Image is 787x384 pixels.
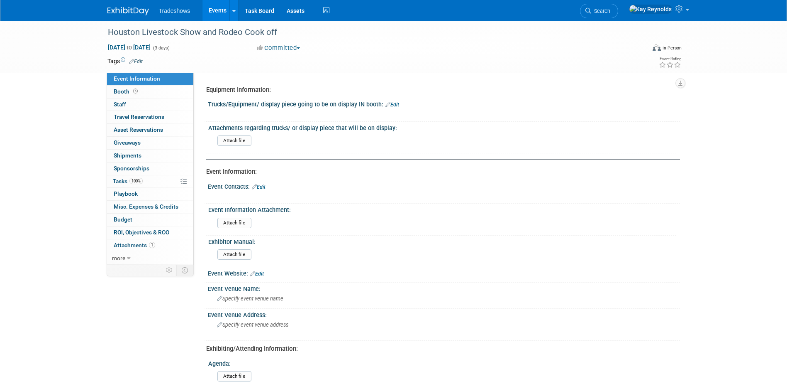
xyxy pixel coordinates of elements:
[176,265,193,276] td: Toggle Event Tabs
[107,214,193,226] a: Budget
[107,124,193,136] a: Asset Reservations
[114,190,138,197] span: Playbook
[208,236,676,246] div: Exhibitor Manual:
[217,322,288,328] span: Specify event venue address
[162,265,177,276] td: Personalize Event Tab Strip
[114,242,155,249] span: Attachments
[208,357,676,368] div: Agenda:
[208,309,680,319] div: Event Venue Address:
[152,45,170,51] span: (3 days)
[107,111,193,123] a: Travel Reservations
[107,188,193,200] a: Playbook
[114,126,163,133] span: Asset Reservations
[107,86,193,98] a: Booth
[107,73,193,85] a: Event Information
[114,113,164,120] span: Travel Reservations
[629,5,672,14] img: Kay Reynolds
[208,98,680,109] div: Trucks/Equipment/ display piece going to be on display IN booth:
[107,150,193,162] a: Shipments
[206,345,674,353] div: Exhibiting/Attending Information:
[105,25,633,40] div: Houston Livestock Show and Rodeo Cook off
[597,43,682,56] div: Event Format
[254,44,303,52] button: Committed
[114,229,169,236] span: ROI, Objectives & ROO
[114,75,160,82] span: Event Information
[114,216,132,223] span: Budget
[208,122,676,132] div: Attachments regarding trucks/ or display piece that will be on display:
[580,4,618,18] a: Search
[206,86,674,94] div: Equipment Information:
[125,44,133,51] span: to
[107,252,193,265] a: more
[107,57,143,65] td: Tags
[132,88,139,94] span: Booth not reserved yet
[114,101,126,108] span: Staff
[252,184,266,190] a: Edit
[250,271,264,277] a: Edit
[107,175,193,188] a: Tasks100%
[114,88,139,95] span: Booth
[107,98,193,111] a: Staff
[129,178,143,184] span: 100%
[114,139,141,146] span: Giveaways
[208,180,680,191] div: Event Contacts:
[653,44,661,51] img: Format-Inperson.png
[107,226,193,239] a: ROI, Objectives & ROO
[112,255,125,261] span: more
[107,44,151,51] span: [DATE] [DATE]
[107,137,193,149] a: Giveaways
[114,165,149,172] span: Sponsorships
[591,8,610,14] span: Search
[107,201,193,213] a: Misc. Expenses & Credits
[208,267,680,278] div: Event Website:
[206,167,674,176] div: Event Information:
[385,102,399,108] a: Edit
[114,203,178,210] span: Misc. Expenses & Credits
[662,45,682,51] div: In-Person
[217,295,283,302] span: Specify event venue name
[114,152,141,159] span: Shipments
[129,59,143,64] a: Edit
[659,57,681,61] div: Event Rating
[113,178,143,185] span: Tasks
[107,7,149,15] img: ExhibitDay
[208,283,680,293] div: Event Venue Name:
[107,162,193,175] a: Sponsorships
[159,7,190,14] span: Tradeshows
[149,242,155,248] span: 1
[107,239,193,252] a: Attachments1
[208,204,676,214] div: Event Information Attachment:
